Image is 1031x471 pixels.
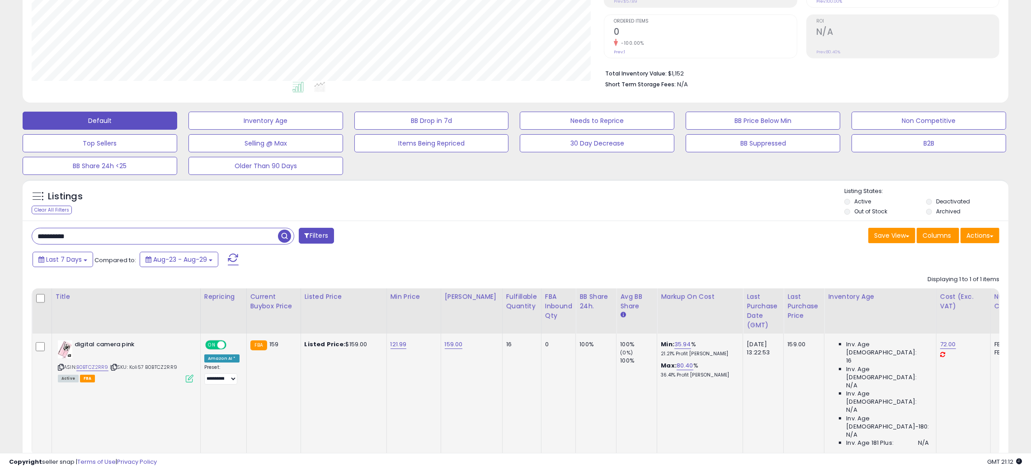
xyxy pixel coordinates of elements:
div: 159.00 [787,340,817,349]
div: % [661,362,736,378]
strong: Copyright [9,457,42,466]
span: N/A [846,406,857,414]
a: B0BTCZ2RR9 [76,363,108,371]
div: Cost (Exc. VAT) [940,292,987,311]
button: Save View [868,228,915,243]
div: Displaying 1 to 1 of 1 items [927,275,999,284]
th: The percentage added to the cost of goods (COGS) that forms the calculator for Min & Max prices. [657,288,743,334]
button: BB Suppressed [686,134,840,152]
span: Columns [923,231,951,240]
span: Inv. Age [DEMOGRAPHIC_DATA]: [846,340,929,357]
div: FBM: 0 [994,349,1024,357]
div: BB Share 24h. [579,292,612,311]
small: Avg BB Share. [620,311,626,319]
div: Repricing [204,292,243,301]
span: Inv. Age [DEMOGRAPHIC_DATA]: [846,390,929,406]
li: $1,152 [605,67,993,78]
div: FBA inbound Qty [545,292,572,320]
a: Privacy Policy [117,457,157,466]
button: Last 7 Days [33,252,93,267]
label: Deactivated [936,198,970,205]
span: All listings currently available for purchase on Amazon [58,375,79,382]
div: [DATE] 13:22:53 [747,340,777,357]
div: Title [56,292,197,301]
button: Top Sellers [23,134,177,152]
small: (0%) [620,349,633,356]
div: Inventory Age [828,292,932,301]
button: Columns [917,228,959,243]
small: Prev: 1 [614,49,625,55]
h2: 0 [614,27,796,39]
b: Listed Price: [305,340,346,349]
button: Actions [960,228,999,243]
button: BB Drop in 7d [354,112,509,130]
span: Ordered Items [614,19,796,24]
b: digital camera pink [75,340,184,351]
span: Last 7 Days [46,255,82,264]
button: 30 Day Decrease [520,134,674,152]
small: FBA [250,340,267,350]
button: Inventory Age [188,112,343,130]
div: ASIN: [58,340,193,382]
small: Prev: 80.40% [816,49,840,55]
span: | SKU: Koli57 B0BTCZ2RR9 [110,363,177,371]
span: Aug-23 - Aug-29 [153,255,207,264]
div: Last Purchase Price [787,292,820,320]
button: Older Than 90 Days [188,157,343,175]
span: ROI [816,19,999,24]
div: $159.00 [305,340,380,349]
a: Terms of Use [77,457,116,466]
label: Archived [936,207,960,215]
div: Preset: [204,364,240,384]
button: Items Being Repriced [354,134,509,152]
div: Markup on Cost [661,292,739,301]
a: 72.00 [940,340,956,349]
span: Inv. Age [DEMOGRAPHIC_DATA]: [846,365,929,382]
div: Last Purchase Date (GMT) [747,292,780,330]
p: Listing States: [844,187,1008,196]
b: Min: [661,340,674,349]
a: 159.00 [445,340,463,349]
span: Inv. Age 181 Plus: [846,439,894,447]
span: Inv. Age [DEMOGRAPHIC_DATA]-180: [846,414,929,431]
button: Selling @ Max [188,134,343,152]
span: N/A [846,431,857,439]
span: 2025-09-6 21:12 GMT [987,457,1022,466]
p: 21.21% Profit [PERSON_NAME] [661,351,736,357]
b: Short Term Storage Fees: [605,80,676,88]
b: Total Inventory Value: [605,70,667,77]
button: BB Price Below Min [686,112,840,130]
h5: Listings [48,190,83,203]
div: seller snap | | [9,458,157,466]
div: FBA: 0 [994,340,1024,349]
div: Fulfillable Quantity [506,292,537,311]
button: Filters [299,228,334,244]
p: 36.41% Profit [PERSON_NAME] [661,372,736,378]
label: Out of Stock [854,207,887,215]
span: 159 [269,340,278,349]
button: Needs to Reprice [520,112,674,130]
span: FBA [80,375,95,382]
a: 80.40 [677,361,693,370]
span: OFF [225,341,240,349]
span: N/A [846,382,857,390]
button: Default [23,112,177,130]
button: Aug-23 - Aug-29 [140,252,218,267]
span: N/A [677,80,688,89]
div: % [661,340,736,357]
b: Max: [661,361,677,370]
button: B2B [852,134,1006,152]
div: Current Buybox Price [250,292,297,311]
div: Clear All Filters [32,206,72,214]
div: 100% [620,357,657,365]
a: 35.94 [674,340,691,349]
div: 0 [545,340,569,349]
div: 100% [620,340,657,349]
button: Non Competitive [852,112,1006,130]
div: Min Price [391,292,437,301]
button: BB Share 24h <25 [23,157,177,175]
a: 121.99 [391,340,407,349]
span: 16 [846,357,852,365]
span: ON [206,341,217,349]
h2: N/A [816,27,999,39]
